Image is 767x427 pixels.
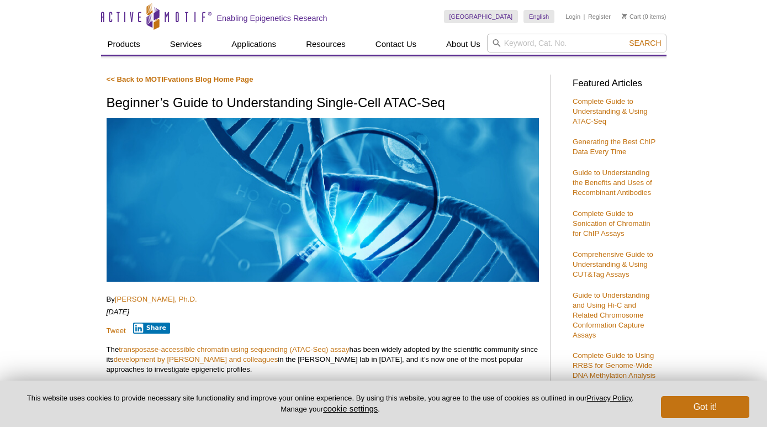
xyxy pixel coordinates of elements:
img: scATAC-Seq [107,118,539,282]
p: By [107,294,539,304]
a: Guide to Understanding the Benefits and Uses of Recombinant Antibodies [573,168,652,197]
h3: Featured Articles [573,79,661,88]
a: Tweet [107,326,126,335]
a: Complete Guide to Sonication of Chromatin for ChIP Assays [573,209,650,238]
a: transposase-accessible chromatin using sequencing (ATAC-Seq) assay [119,345,349,354]
button: Search [626,38,664,48]
a: development by [PERSON_NAME] and colleagues [114,355,278,363]
a: Complete Guide to Understanding & Using ATAC-Seq [573,97,648,125]
a: Register [588,13,611,20]
h1: Beginner’s Guide to Understanding Single-Cell ATAC-Seq [107,96,539,112]
a: Resources [299,34,352,55]
li: | [584,10,585,23]
p: This website uses cookies to provide necessary site functionality and improve your online experie... [18,393,643,414]
em: [DATE] [107,308,130,316]
a: [GEOGRAPHIC_DATA] [444,10,519,23]
a: English [523,10,554,23]
a: Complete Guide to Using RRBS for Genome-Wide DNA Methylation Analysis [573,351,655,379]
a: Privacy Policy [587,394,632,402]
li: (0 items) [622,10,667,23]
a: << Back to MOTIFvations Blog Home Page [107,75,253,83]
p: The has been widely adopted by the scientific community since its in the [PERSON_NAME] lab in [DA... [107,345,539,375]
button: Share [133,323,170,334]
a: Comprehensive Guide to Understanding & Using CUT&Tag Assays [573,250,653,278]
span: Search [629,39,661,48]
a: Products [101,34,147,55]
a: Login [565,13,580,20]
a: Guide to Understanding and Using Hi-C and Related Chromosome Conformation Capture Assays [573,291,649,339]
button: Got it! [661,396,749,418]
a: Services [163,34,209,55]
button: cookie settings [323,404,378,413]
a: About Us [440,34,487,55]
a: Contact Us [369,34,423,55]
input: Keyword, Cat. No. [487,34,667,52]
a: [PERSON_NAME], Ph.D. [115,295,197,303]
a: Generating the Best ChIP Data Every Time [573,138,655,156]
a: Cart [622,13,641,20]
h2: Enabling Epigenetics Research [217,13,327,23]
img: Your Cart [622,13,627,19]
a: Applications [225,34,283,55]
